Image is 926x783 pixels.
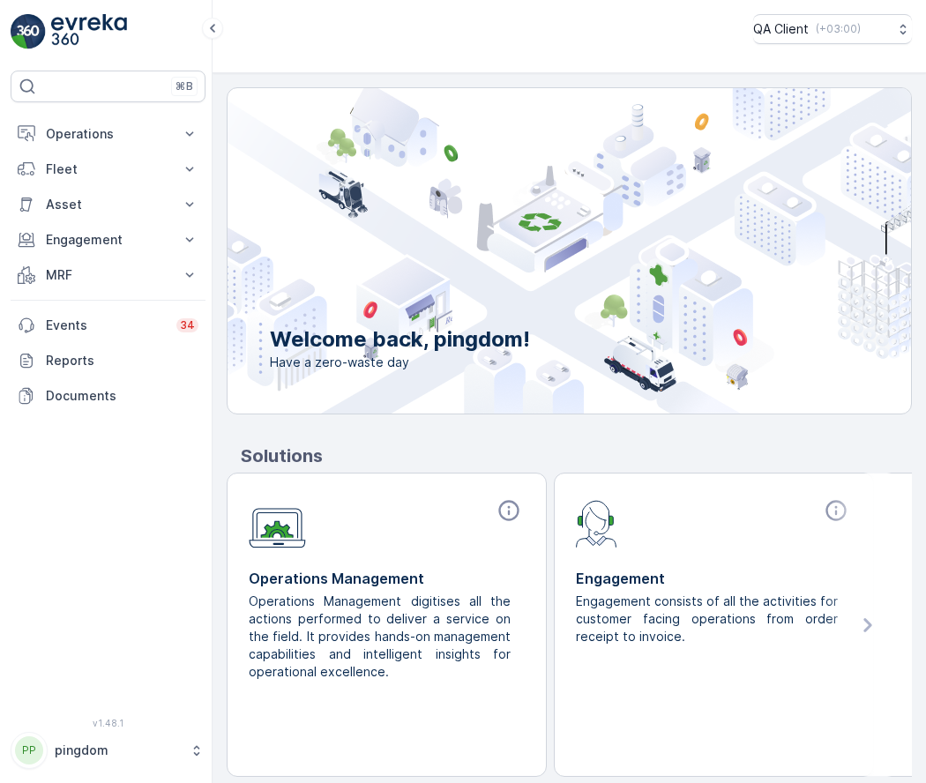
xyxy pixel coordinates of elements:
[249,593,511,681] p: Operations Management digitises all the actions performed to deliver a service on the field. It p...
[753,14,912,44] button: QA Client(+03:00)
[270,354,530,371] span: Have a zero-waste day
[46,387,198,405] p: Documents
[576,593,838,645] p: Engagement consists of all the activities for customer facing operations from order receipt to in...
[11,152,205,187] button: Fleet
[576,498,617,548] img: module-icon
[46,196,170,213] p: Asset
[11,14,46,49] img: logo
[576,568,852,589] p: Engagement
[11,343,205,378] a: Reports
[51,14,127,49] img: logo_light-DOdMpM7g.png
[11,732,205,769] button: PPpingdom
[270,325,530,354] p: Welcome back, pingdom!
[55,742,181,759] p: pingdom
[15,736,43,764] div: PP
[46,266,170,284] p: MRF
[241,443,912,469] p: Solutions
[180,318,195,332] p: 34
[753,20,809,38] p: QA Client
[249,568,525,589] p: Operations Management
[11,222,205,257] button: Engagement
[46,160,170,178] p: Fleet
[816,22,861,36] p: ( +03:00 )
[148,88,911,414] img: city illustration
[11,257,205,293] button: MRF
[11,116,205,152] button: Operations
[11,187,205,222] button: Asset
[46,125,170,143] p: Operations
[46,317,166,334] p: Events
[249,498,306,548] img: module-icon
[11,378,205,414] a: Documents
[46,352,198,369] p: Reports
[11,308,205,343] a: Events34
[11,718,205,728] span: v 1.48.1
[46,231,170,249] p: Engagement
[175,79,193,93] p: ⌘B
